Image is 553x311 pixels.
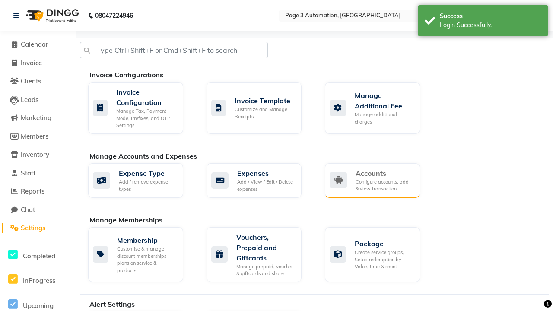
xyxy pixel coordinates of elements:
div: Expense Type [119,168,176,178]
span: InProgress [23,276,55,285]
a: Staff [2,168,73,178]
span: Calendar [21,40,48,48]
div: Login Successfully. [440,21,541,30]
a: MembershipCustomise & manage discount memberships plans on service & products [88,227,194,282]
a: Reports [2,187,73,197]
span: Leads [21,95,38,104]
input: Type Ctrl+Shift+F or Cmd+Shift+F to search [80,42,268,58]
span: Chat [21,206,35,214]
div: Expenses [237,168,295,178]
b: 08047224946 [95,3,133,28]
div: Add / View / Edit / Delete expenses [237,178,295,193]
div: Create service groups, Setup redemption by Value, time & count [355,249,413,270]
span: Reports [21,187,44,195]
div: Accounts [356,168,413,178]
div: Add / remove expense types [119,178,176,193]
a: ExpensesAdd / View / Edit / Delete expenses [207,163,312,198]
div: Package [355,238,413,249]
a: Vouchers, Prepaid and GiftcardsManage prepaid, voucher & giftcards and share [207,227,312,282]
div: Invoice Template [235,95,295,106]
img: logo [22,3,81,28]
div: Configure accounts, add & view transaction [356,178,413,193]
div: Manage additional charges [355,111,413,125]
span: Clients [21,77,41,85]
span: Inventory [21,150,49,159]
div: Invoice Configuration [116,87,176,108]
a: PackageCreate service groups, Setup redemption by Value, time & count [325,227,430,282]
a: Marketing [2,113,73,123]
a: Invoice ConfigurationManage Tax, Payment Mode, Prefixes, and OTP Settings [88,82,194,134]
span: Settings [21,224,45,232]
span: Completed [23,252,55,260]
a: Calendar [2,40,73,50]
div: Membership [117,235,176,245]
a: Leads [2,95,73,105]
div: Customize and Manage Receipts [235,106,295,120]
div: Manage Tax, Payment Mode, Prefixes, and OTP Settings [116,108,176,129]
div: Vouchers, Prepaid and Giftcards [236,232,295,263]
a: Expense TypeAdd / remove expense types [88,163,194,198]
a: Invoice TemplateCustomize and Manage Receipts [207,82,312,134]
a: AccountsConfigure accounts, add & view transaction [325,163,430,198]
a: Inventory [2,150,73,160]
a: Members [2,132,73,142]
div: Customise & manage discount memberships plans on service & products [117,245,176,274]
a: Invoice [2,58,73,68]
div: Manage Additional Fee [355,90,413,111]
div: Success [440,12,541,21]
div: Manage prepaid, voucher & giftcards and share [236,263,295,277]
a: Clients [2,76,73,86]
a: Settings [2,223,73,233]
a: Chat [2,205,73,215]
span: Members [21,132,48,140]
a: Manage Additional FeeManage additional charges [325,82,430,134]
span: Invoice [21,59,42,67]
span: Staff [21,169,35,177]
span: Upcoming [23,301,54,310]
span: Marketing [21,114,51,122]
